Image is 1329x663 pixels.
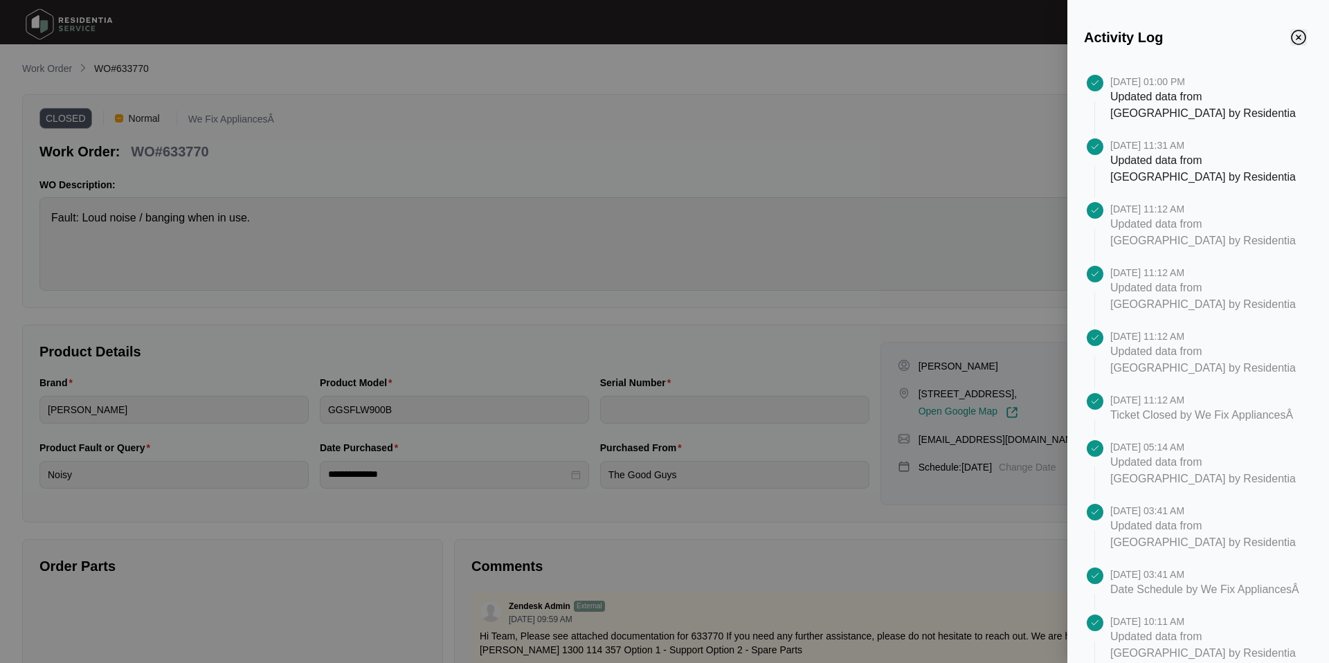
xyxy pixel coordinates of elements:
img: icon [1087,567,1103,584]
img: icon [1087,393,1103,410]
p: Ticket Closed by We Fix AppliancesÂ [1110,407,1293,424]
img: icon [1087,75,1103,91]
img: icon [1087,504,1103,520]
img: icon [1087,615,1103,631]
p: [DATE] 05:14 AM [1110,440,1301,454]
p: [DATE] 11:31 AM [1110,138,1301,152]
img: icon [1087,329,1103,346]
p: [DATE] 03:41 AM [1110,567,1299,581]
p: Updated data from [GEOGRAPHIC_DATA] by Residentia [1110,89,1301,122]
p: Updated data from [GEOGRAPHIC_DATA] by Residentia [1110,216,1301,249]
p: [DATE] 10:11 AM [1110,615,1301,628]
img: icon [1087,440,1103,457]
p: [DATE] 11:12 AM [1110,393,1293,407]
p: Updated data from [GEOGRAPHIC_DATA] by Residentia [1110,628,1301,662]
p: Updated data from [GEOGRAPHIC_DATA] by Residentia [1110,152,1301,185]
img: icon [1087,202,1103,219]
p: Date Schedule by We Fix AppliancesÂ [1110,581,1299,598]
p: Updated data from [GEOGRAPHIC_DATA] by Residentia [1110,454,1301,487]
p: [DATE] 11:12 AM [1110,266,1301,280]
button: Close [1290,29,1307,46]
img: icon [1087,266,1103,282]
p: [DATE] 03:41 AM [1110,504,1301,518]
img: close icon [1291,30,1306,45]
p: Updated data from [GEOGRAPHIC_DATA] by Residentia [1110,280,1301,313]
p: [DATE] 01:00 PM [1110,75,1301,89]
p: [DATE] 11:12 AM [1110,329,1301,343]
p: [DATE] 11:12 AM [1110,202,1301,216]
p: Activity Log [1084,28,1290,47]
p: Updated data from [GEOGRAPHIC_DATA] by Residentia [1110,343,1301,376]
img: icon [1087,138,1103,155]
p: Updated data from [GEOGRAPHIC_DATA] by Residentia [1110,518,1301,551]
